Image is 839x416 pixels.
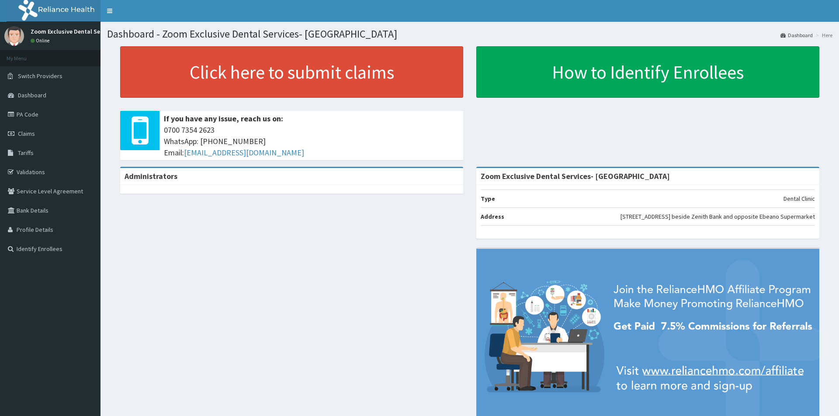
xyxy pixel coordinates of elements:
p: Zoom Exclusive Dental Services Limited [31,28,139,34]
b: Type [481,195,495,203]
h1: Dashboard - Zoom Exclusive Dental Services- [GEOGRAPHIC_DATA] [107,28,832,40]
span: Dashboard [18,91,46,99]
a: Click here to submit claims [120,46,463,98]
img: User Image [4,26,24,46]
span: 0700 7354 2623 WhatsApp: [PHONE_NUMBER] Email: [164,124,459,158]
strong: Zoom Exclusive Dental Services- [GEOGRAPHIC_DATA] [481,171,670,181]
span: Tariffs [18,149,34,157]
b: Administrators [125,171,177,181]
span: Switch Providers [18,72,62,80]
p: [STREET_ADDRESS] beside Zenith Bank and opposite Ebeano Supermarket [621,212,815,221]
a: [EMAIL_ADDRESS][DOMAIN_NAME] [184,148,304,158]
a: Dashboard [780,31,813,39]
span: Claims [18,130,35,138]
b: Address [481,213,504,220]
a: How to Identify Enrollees [476,46,819,98]
li: Here [814,31,832,39]
a: Online [31,38,52,44]
p: Dental Clinic [784,194,815,203]
b: If you have any issue, reach us on: [164,113,283,124]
